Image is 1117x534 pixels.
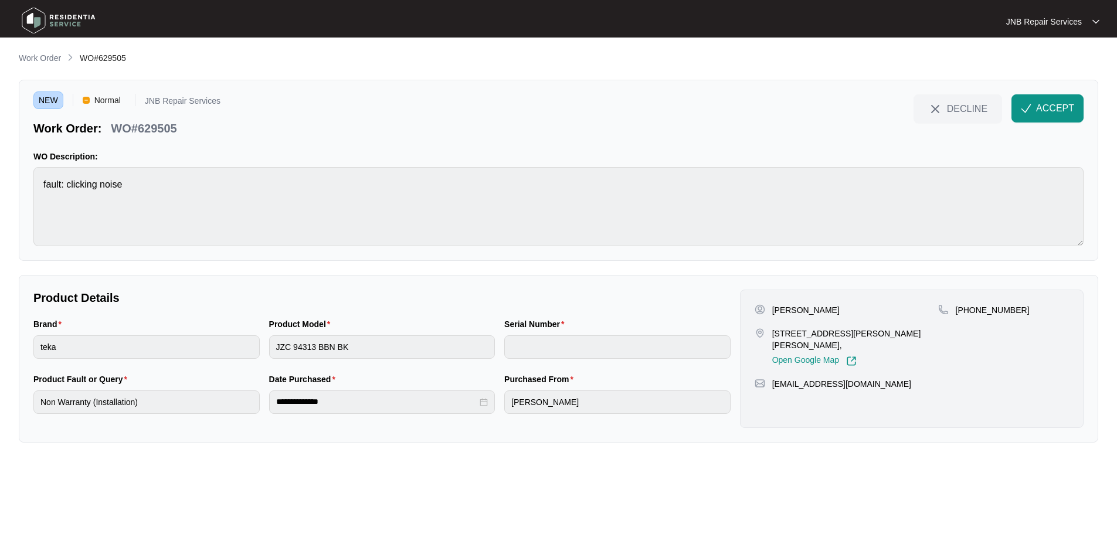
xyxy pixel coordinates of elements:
[772,304,840,316] p: [PERSON_NAME]
[269,373,340,385] label: Date Purchased
[269,335,495,359] input: Product Model
[504,335,731,359] input: Serial Number
[938,304,949,315] img: map-pin
[33,120,101,137] p: Work Order:
[33,390,260,414] input: Product Fault or Query
[1011,94,1084,123] button: check-IconACCEPT
[19,52,61,64] p: Work Order
[16,52,63,65] a: Work Order
[145,97,220,109] p: JNB Repair Services
[66,53,75,62] img: chevron-right
[914,94,1002,123] button: close-IconDECLINE
[772,328,938,351] p: [STREET_ADDRESS][PERSON_NAME][PERSON_NAME],
[18,3,100,38] img: residentia service logo
[33,91,63,109] span: NEW
[504,318,569,330] label: Serial Number
[504,390,731,414] input: Purchased From
[276,396,478,408] input: Date Purchased
[33,373,132,385] label: Product Fault or Query
[755,304,765,315] img: user-pin
[1036,101,1074,115] span: ACCEPT
[90,91,125,109] span: Normal
[772,378,911,390] p: [EMAIL_ADDRESS][DOMAIN_NAME]
[928,102,942,116] img: close-Icon
[1092,19,1099,25] img: dropdown arrow
[83,97,90,104] img: Vercel Logo
[846,356,857,366] img: Link-External
[33,151,1084,162] p: WO Description:
[111,120,176,137] p: WO#629505
[956,304,1030,316] p: [PHONE_NUMBER]
[504,373,578,385] label: Purchased From
[269,318,335,330] label: Product Model
[80,53,126,63] span: WO#629505
[1006,16,1082,28] p: JNB Repair Services
[772,356,857,366] a: Open Google Map
[755,378,765,389] img: map-pin
[33,167,1084,246] textarea: fault: clicking noise
[33,318,66,330] label: Brand
[1021,103,1031,114] img: check-Icon
[33,335,260,359] input: Brand
[33,290,731,306] p: Product Details
[755,328,765,338] img: map-pin
[947,102,987,115] span: DECLINE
